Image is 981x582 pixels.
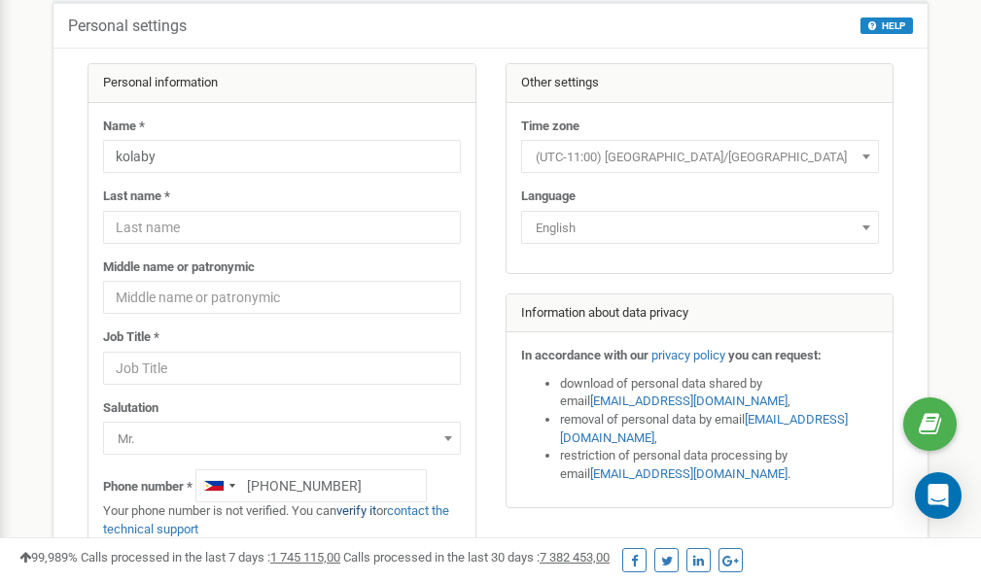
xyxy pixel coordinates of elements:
[560,447,879,483] li: restriction of personal data processing by email .
[103,211,461,244] input: Last name
[560,412,848,445] a: [EMAIL_ADDRESS][DOMAIN_NAME]
[590,466,788,481] a: [EMAIL_ADDRESS][DOMAIN_NAME]
[196,470,241,501] div: Telephone country code
[528,144,872,171] span: (UTC-11:00) Pacific/Midway
[103,281,461,314] input: Middle name or patronymic
[81,550,340,565] span: Calls processed in the last 7 days :
[103,140,461,173] input: Name
[521,140,879,173] span: (UTC-11:00) Pacific/Midway
[507,64,893,103] div: Other settings
[110,426,454,453] span: Mr.
[195,469,427,502] input: +1-800-555-55-55
[103,503,449,536] a: contact the technical support
[103,478,193,496] label: Phone number *
[103,328,159,347] label: Job Title *
[103,399,158,418] label: Salutation
[560,411,879,447] li: removal of personal data by email ,
[103,502,461,538] p: Your phone number is not verified. You can or
[915,472,962,519] div: Open Intercom Messenger
[507,294,893,333] div: Information about data privacy
[560,375,879,411] li: download of personal data shared by email ,
[521,188,576,206] label: Language
[103,422,461,455] span: Mr.
[68,17,187,35] h5: Personal settings
[103,258,255,277] label: Middle name or patronymic
[343,550,610,565] span: Calls processed in the last 30 days :
[651,348,725,362] a: privacy policy
[19,550,78,565] span: 99,989%
[521,211,879,244] span: English
[528,215,872,242] span: English
[590,394,788,408] a: [EMAIL_ADDRESS][DOMAIN_NAME]
[336,503,376,518] a: verify it
[103,352,461,385] input: Job Title
[521,118,579,136] label: Time zone
[88,64,475,103] div: Personal information
[728,348,822,362] strong: you can request:
[270,550,340,565] u: 1 745 115,00
[521,348,648,362] strong: In accordance with our
[540,550,610,565] u: 7 382 453,00
[103,188,170,206] label: Last name *
[860,17,913,34] button: HELP
[103,118,145,136] label: Name *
